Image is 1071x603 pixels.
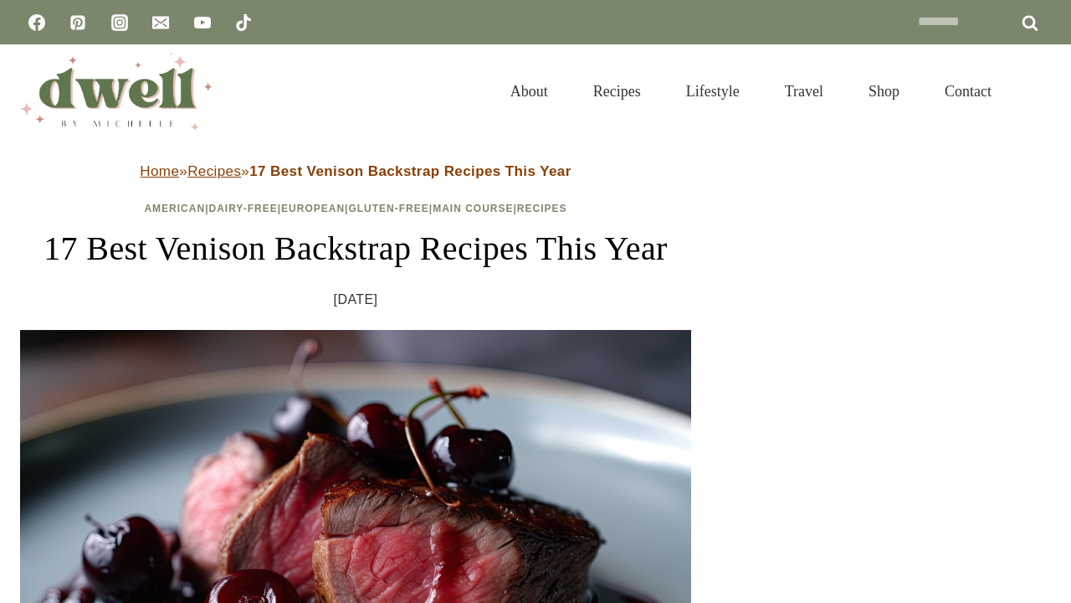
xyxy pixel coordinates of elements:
[20,6,54,39] a: Facebook
[348,203,428,214] a: Gluten-Free
[144,6,177,39] a: Email
[488,62,571,121] a: About
[61,6,95,39] a: Pinterest
[140,163,179,179] a: Home
[144,203,205,214] a: American
[433,203,513,214] a: Main Course
[571,62,664,121] a: Recipes
[517,203,567,214] a: Recipes
[762,62,846,121] a: Travel
[140,163,571,179] span: » »
[20,53,213,130] img: DWELL by michelle
[249,163,571,179] strong: 17 Best Venison Backstrap Recipes This Year
[144,203,566,214] span: | | | | |
[187,163,241,179] a: Recipes
[1022,77,1051,106] button: View Search Form
[208,203,277,214] a: Dairy-Free
[922,62,1014,121] a: Contact
[846,62,922,121] a: Shop
[488,62,1014,121] nav: Primary Navigation
[20,224,691,274] h1: 17 Best Venison Backstrap Recipes This Year
[227,6,260,39] a: TikTok
[281,203,345,214] a: European
[186,6,219,39] a: YouTube
[334,287,378,312] time: [DATE]
[664,62,762,121] a: Lifestyle
[103,6,136,39] a: Instagram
